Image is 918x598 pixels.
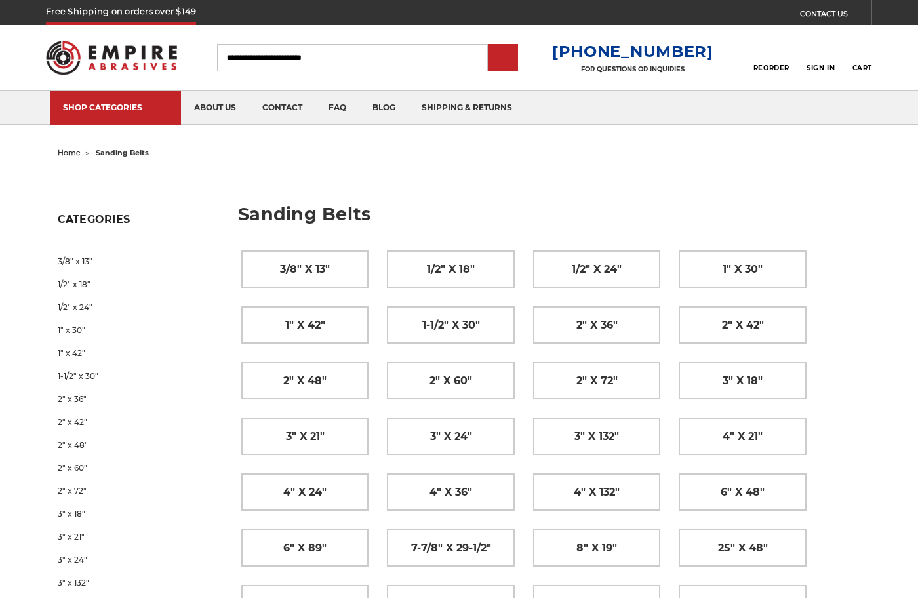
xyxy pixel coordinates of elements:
[429,370,472,392] span: 2" x 60"
[58,571,207,594] a: 3" x 132"
[534,251,660,287] a: 1/2" x 24"
[807,64,835,72] span: Sign In
[388,418,514,454] a: 3" x 24"
[96,148,149,157] span: sanding belts
[718,537,768,559] span: 25" x 48"
[800,7,871,25] a: CONTACT US
[722,314,764,336] span: 2" x 42"
[534,307,660,343] a: 2" x 36"
[679,474,806,510] a: 6" x 48"
[58,365,207,388] a: 1-1/2" x 30"
[427,258,475,281] span: 1/2" x 18"
[58,319,207,342] a: 1" x 30"
[58,273,207,296] a: 1/2" x 18"
[58,388,207,410] a: 2" x 36"
[388,474,514,510] a: 4" x 36"
[242,363,369,399] a: 2" x 48"
[280,258,330,281] span: 3/8" x 13"
[283,537,327,559] span: 6" x 89"
[283,481,327,504] span: 4" x 24"
[58,456,207,479] a: 2" x 60"
[242,418,369,454] a: 3" x 21"
[242,251,369,287] a: 3/8" x 13"
[388,251,514,287] a: 1/2" x 18"
[753,64,789,72] span: Reorder
[58,148,81,157] a: home
[388,530,514,566] a: 7-7/8" x 29-1/2"
[58,213,207,233] h5: Categories
[679,363,806,399] a: 3" x 18"
[679,530,806,566] a: 25" x 48"
[58,342,207,365] a: 1" x 42"
[723,426,763,448] span: 4" x 21"
[63,102,168,112] div: SHOP CATEGORIES
[58,548,207,571] a: 3" x 24"
[422,314,480,336] span: 1-1/2" x 30"
[58,296,207,319] a: 1/2" x 24"
[283,370,327,392] span: 2" x 48"
[411,537,491,559] span: 7-7/8" x 29-1/2"
[58,433,207,456] a: 2" x 48"
[534,418,660,454] a: 3" x 132"
[534,474,660,510] a: 4" x 132"
[721,481,765,504] span: 6" x 48"
[58,502,207,525] a: 3" x 18"
[242,307,369,343] a: 1" x 42"
[409,91,525,125] a: shipping & returns
[534,530,660,566] a: 8" x 19"
[723,370,763,392] span: 3" x 18"
[58,410,207,433] a: 2" x 42"
[58,250,207,273] a: 3/8" x 13"
[388,307,514,343] a: 1-1/2" x 30"
[552,42,713,61] a: [PHONE_NUMBER]
[46,32,177,83] img: Empire Abrasives
[753,43,789,71] a: Reorder
[285,314,325,336] span: 1" x 42"
[534,363,660,399] a: 2" x 72"
[249,91,315,125] a: contact
[181,91,249,125] a: about us
[430,426,472,448] span: 3" x 24"
[723,258,763,281] span: 1" x 30"
[58,479,207,502] a: 2" x 72"
[576,370,618,392] span: 2" x 72"
[679,418,806,454] a: 4" x 21"
[572,258,622,281] span: 1/2" x 24"
[242,474,369,510] a: 4" x 24"
[50,91,181,125] a: SHOP CATEGORIES
[315,91,359,125] a: faq
[429,481,472,504] span: 4" x 36"
[388,363,514,399] a: 2" x 60"
[679,251,806,287] a: 1" x 30"
[490,45,516,71] input: Submit
[359,91,409,125] a: blog
[574,426,619,448] span: 3" x 132"
[552,65,713,73] p: FOR QUESTIONS OR INQUIRIES
[852,64,872,72] span: Cart
[286,426,325,448] span: 3" x 21"
[574,481,620,504] span: 4" x 132"
[679,307,806,343] a: 2" x 42"
[58,525,207,548] a: 3" x 21"
[576,314,618,336] span: 2" x 36"
[576,537,617,559] span: 8" x 19"
[852,43,872,72] a: Cart
[242,530,369,566] a: 6" x 89"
